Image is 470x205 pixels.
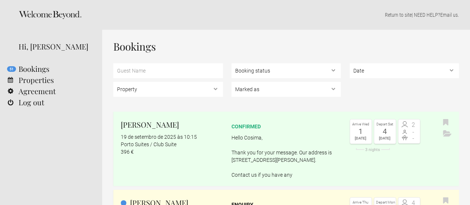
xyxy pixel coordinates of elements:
button: Archive [441,128,453,140]
flynt-notification-badge: 51 [7,66,16,72]
div: Arrive Wed [352,121,370,128]
div: 4 [376,128,394,135]
span: - [409,135,418,141]
h1: Bookings [113,41,459,52]
div: Hi, [PERSON_NAME] [19,41,91,52]
div: Porto Suites / Club Suite [121,141,223,148]
span: - [409,129,418,135]
button: Bookmark [441,117,450,128]
a: Return to site [385,12,412,18]
span: 2 [409,122,418,128]
div: Depart Sat [376,121,394,128]
a: Email us [440,12,458,18]
div: 1 [352,128,370,135]
div: [DATE] [352,135,370,142]
div: 3 nights [350,148,396,152]
select: , , [231,63,341,78]
div: [DATE] [376,135,394,142]
flynt-date-display: 19 de setembro de 2025 às 10:15 [121,134,197,140]
select: , [350,63,459,78]
input: Guest Name [113,63,223,78]
a: [PERSON_NAME] 19 de setembro de 2025 às 10:15 Porto Suites / Club Suite 396 € confirmed Hello Cos... [113,112,459,186]
p: | NEED HELP? . [113,11,459,19]
h2: [PERSON_NAME] [121,119,223,130]
p: Hello Cosima, Thank you for your message. Our address is [STREET_ADDRESS][PERSON_NAME]. Contact u... [231,134,341,179]
select: , , , [231,82,341,97]
flynt-currency: 396 € [121,149,134,155]
div: confirmed [231,123,341,130]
